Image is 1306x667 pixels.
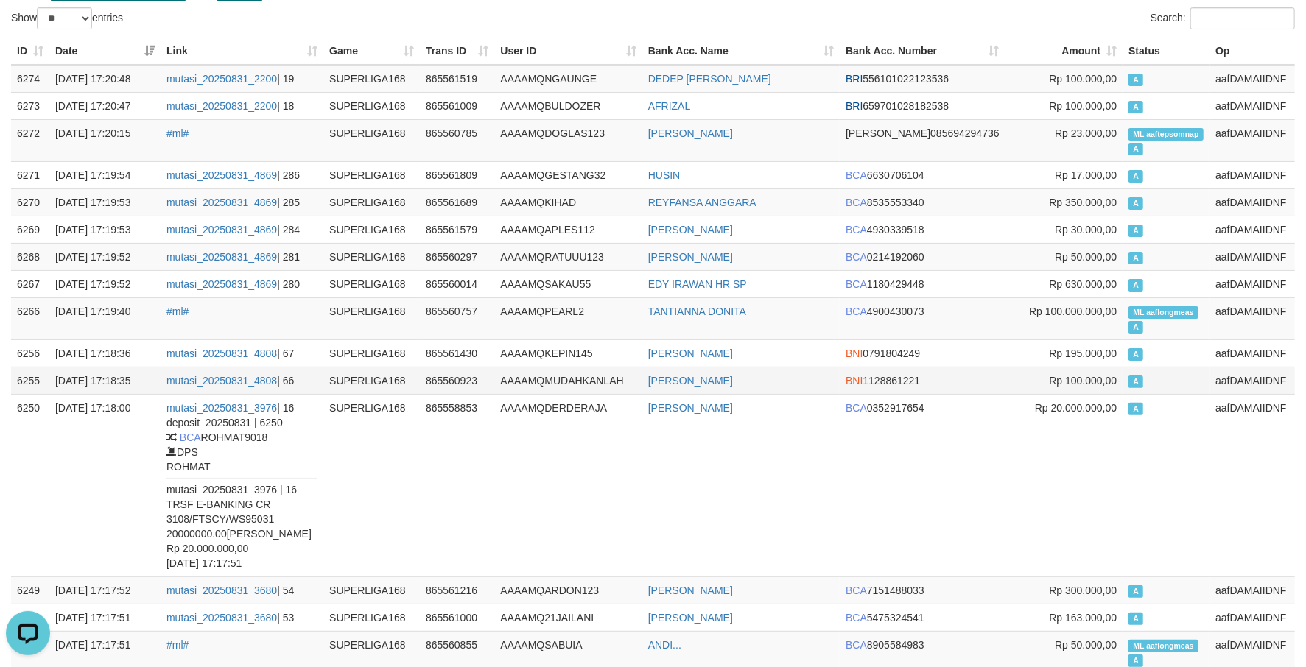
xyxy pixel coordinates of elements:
[49,119,161,161] td: [DATE] 17:20:15
[166,127,189,139] a: #ml#
[840,270,1005,297] td: 1180429448
[49,216,161,243] td: [DATE] 17:19:53
[166,197,277,208] a: mutasi_20250831_4869
[420,38,494,65] th: Trans ID: activate to sort column ascending
[1128,252,1143,264] span: Approved
[494,367,642,394] td: AAAAMQMUDAHKANLAH
[840,394,1005,576] td: 0352917654
[420,119,494,161] td: 865560785
[49,367,161,394] td: [DATE] 17:18:35
[648,197,756,208] a: REYFANSA ANGGARA
[840,367,1005,394] td: 1128861221
[1128,654,1143,667] span: Approved
[161,394,323,576] td: | 16
[11,339,49,367] td: 6256
[1128,128,1204,141] span: Manually Linked by aaftepsomnap
[323,38,420,65] th: Game: activate to sort column ascending
[1128,613,1143,625] span: Approved
[49,576,161,604] td: [DATE] 17:17:52
[37,7,92,29] select: Showentries
[1128,279,1143,292] span: Approved
[11,367,49,394] td: 6255
[420,339,494,367] td: 865561430
[494,270,642,297] td: AAAAMQSAKAU55
[1055,169,1117,181] span: Rp 17.000,00
[846,224,867,236] span: BCA
[494,38,642,65] th: User ID: activate to sort column ascending
[161,270,323,297] td: | 280
[323,119,420,161] td: SUPERLIGA168
[494,188,642,216] td: AAAAMQKIHAD
[840,243,1005,270] td: 0214192060
[1210,604,1295,631] td: aafDAMAIIDNF
[1128,585,1143,598] span: Approved
[161,92,323,119] td: | 18
[1005,38,1123,65] th: Amount: activate to sort column ascending
[161,38,323,65] th: Link: activate to sort column ascending
[323,243,420,270] td: SUPERLIGA168
[840,339,1005,367] td: 0791804249
[494,216,642,243] td: AAAAMQAPLES112
[49,394,161,576] td: [DATE] 17:18:00
[166,169,277,181] a: mutasi_20250831_4869
[11,92,49,119] td: 6273
[161,188,323,216] td: | 285
[846,197,867,208] span: BCA
[420,161,494,188] td: 865561809
[49,339,161,367] td: [DATE] 17:18:36
[846,639,867,651] span: BCA
[11,394,49,576] td: 6250
[1210,367,1295,394] td: aafDAMAIIDNF
[49,270,161,297] td: [DATE] 17:19:52
[642,38,840,65] th: Bank Acc. Name: activate to sort column ascending
[11,188,49,216] td: 6270
[420,394,494,576] td: 865558853
[166,100,277,112] a: mutasi_20250831_2200
[840,604,1005,631] td: 5475324541
[648,278,747,290] a: EDY IRAWAN HR SP
[166,224,277,236] a: mutasi_20250831_4869
[11,297,49,339] td: 6266
[1210,92,1295,119] td: aafDAMAIIDNF
[1128,348,1143,361] span: Approved
[11,161,49,188] td: 6271
[1190,7,1295,29] input: Search:
[846,402,867,414] span: BCA
[166,251,277,263] a: mutasi_20250831_4869
[161,216,323,243] td: | 284
[648,347,733,359] a: [PERSON_NAME]
[648,251,733,263] a: [PERSON_NAME]
[1049,197,1117,208] span: Rp 350.000,00
[161,367,323,394] td: | 66
[1128,74,1143,86] span: Approved
[161,65,323,93] td: | 19
[1049,347,1117,359] span: Rp 195.000,00
[846,127,930,139] span: [PERSON_NAME]
[49,161,161,188] td: [DATE] 17:19:54
[840,119,1005,161] td: 085694294736
[648,169,681,181] a: HUSIN
[166,278,277,290] a: mutasi_20250831_4869
[49,604,161,631] td: [DATE] 17:17:51
[1128,170,1143,183] span: Approved
[1049,612,1117,624] span: Rp 163.000,00
[1210,394,1295,576] td: aafDAMAIIDNF
[494,297,642,339] td: AAAAMQPEARL2
[49,38,161,65] th: Date: activate to sort column ascending
[1210,216,1295,243] td: aafDAMAIIDNF
[166,612,277,624] a: mutasi_20250831_3680
[420,297,494,339] td: 865560757
[11,243,49,270] td: 6268
[1128,375,1143,388] span: Approved
[1210,65,1295,93] td: aafDAMAIIDNF
[49,65,161,93] td: [DATE] 17:20:48
[648,224,733,236] a: [PERSON_NAME]
[840,188,1005,216] td: 8535553340
[648,639,681,651] a: ANDI...
[1128,225,1143,237] span: Approved
[840,65,1005,93] td: 556101022123536
[1055,639,1117,651] span: Rp 50.000,00
[1128,306,1198,319] span: Manually Linked by aaflongmeas
[846,278,867,290] span: BCA
[161,243,323,270] td: | 281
